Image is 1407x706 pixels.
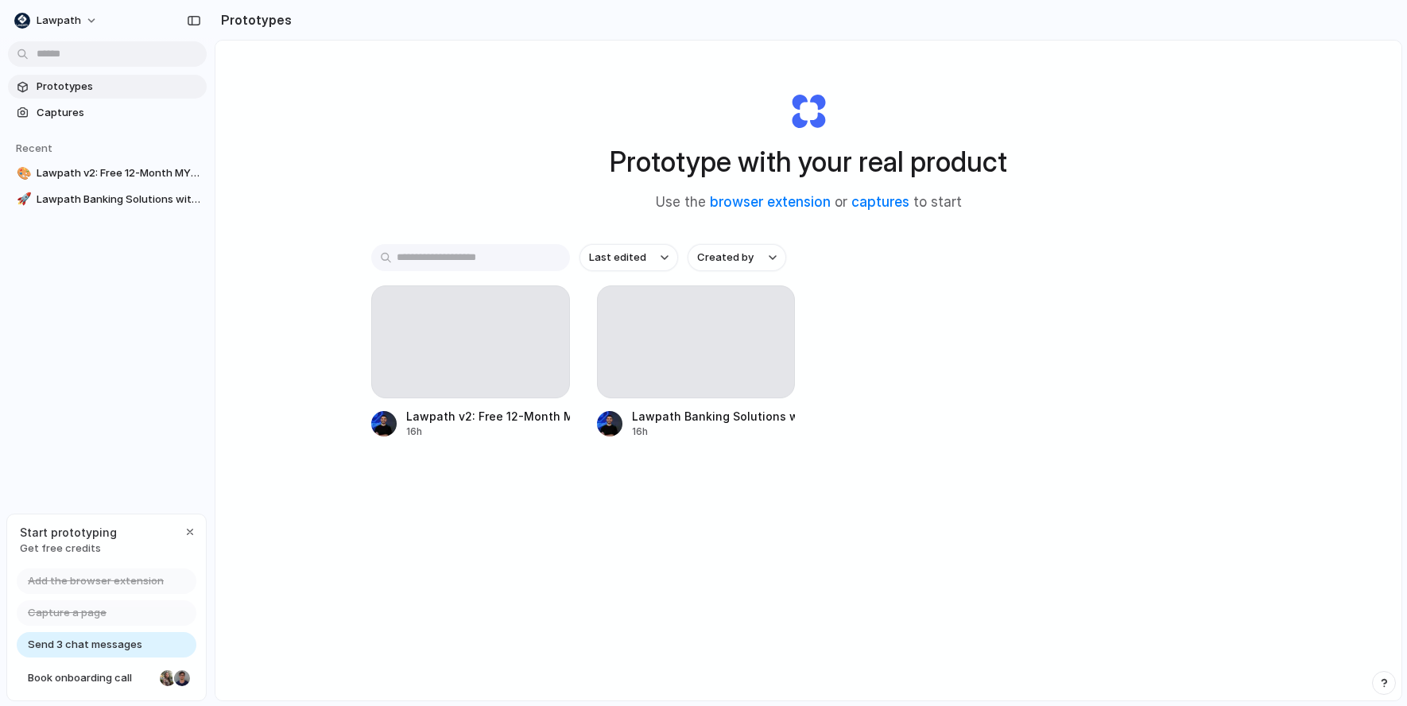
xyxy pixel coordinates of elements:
a: 🚀Lawpath Banking Solutions with Credit Card CTA [8,188,207,211]
div: Lawpath v2: Free 12-Month MYOB Offer [406,408,570,425]
a: Prototypes [8,75,207,99]
button: Last edited [579,244,678,271]
span: Captures [37,105,200,121]
a: Book onboarding call [17,665,196,691]
div: 🚀 [17,190,28,208]
span: Prototypes [37,79,200,95]
div: 🎨 [17,165,28,183]
span: Book onboarding call [28,670,153,686]
span: Capture a page [28,605,107,621]
span: Lawpath v2: Free 12-Month MYOB Offer [37,165,200,181]
div: 16h [406,425,570,439]
button: 🚀 [14,192,30,208]
button: 🎨 [14,165,30,181]
a: Captures [8,101,207,125]
span: Get free credits [20,541,117,557]
span: Recent [16,142,52,154]
span: Lawpath [37,13,81,29]
span: Use the or to start [656,192,962,213]
span: Last edited [589,250,646,266]
span: Send 3 chat messages [28,637,142,653]
a: Lawpath v2: Free 12-Month MYOB Offer16h [371,285,570,439]
div: 16h [632,425,796,439]
span: Add the browser extension [28,573,164,589]
button: Created by [688,244,786,271]
a: Lawpath Banking Solutions with Credit Card CTA16h [597,285,796,439]
a: 🎨Lawpath v2: Free 12-Month MYOB Offer [8,161,207,185]
span: Created by [697,250,754,266]
div: Lawpath Banking Solutions with Credit Card CTA [632,408,796,425]
button: Lawpath [8,8,106,33]
h1: Prototype with your real product [610,141,1007,183]
a: browser extension [710,194,831,210]
span: Lawpath Banking Solutions with Credit Card CTA [37,192,200,208]
div: Nicole Kubica [158,669,177,688]
a: captures [851,194,909,210]
h2: Prototypes [215,10,292,29]
span: Start prototyping [20,524,117,541]
div: Christian Iacullo [172,669,192,688]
